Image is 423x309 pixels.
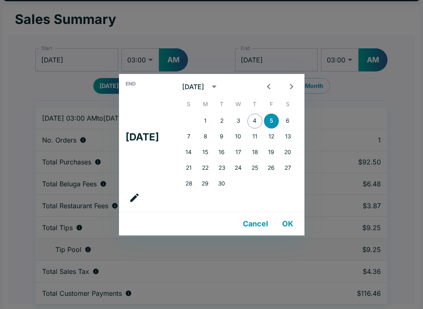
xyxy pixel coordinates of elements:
[198,161,213,176] button: 22
[126,81,136,87] span: End
[182,83,204,91] div: [DATE]
[231,114,246,128] button: 3
[214,145,229,160] button: 16
[247,114,262,128] button: 4
[264,96,279,113] span: Friday
[126,131,159,143] h4: [DATE]
[280,114,295,128] button: 6
[214,114,229,128] button: 2
[231,161,246,176] button: 24
[261,79,276,94] button: Previous month
[181,176,196,191] button: 28
[198,96,213,113] span: Monday
[181,145,196,160] button: 14
[198,129,213,144] button: 8
[264,114,279,128] button: 5
[280,145,295,160] button: 20
[198,176,213,191] button: 29
[231,96,246,113] span: Wednesday
[231,129,246,144] button: 10
[284,79,299,94] button: Next month
[247,129,262,144] button: 11
[264,129,279,144] button: 12
[214,96,229,113] span: Tuesday
[280,161,295,176] button: 27
[214,129,229,144] button: 9
[181,161,196,176] button: 21
[214,176,229,191] button: 30
[264,161,279,176] button: 26
[275,216,301,232] button: OK
[198,114,213,128] button: 1
[247,96,262,113] span: Thursday
[126,189,143,207] button: calendar view is open, go to text input view
[198,145,213,160] button: 15
[181,96,196,113] span: Sunday
[280,129,295,144] button: 13
[231,145,246,160] button: 17
[181,129,196,144] button: 7
[247,145,262,160] button: 18
[280,96,295,113] span: Saturday
[214,161,229,176] button: 23
[264,145,279,160] button: 19
[240,216,271,232] button: Cancel
[247,161,262,176] button: 25
[207,79,222,94] button: calendar view is open, switch to year view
